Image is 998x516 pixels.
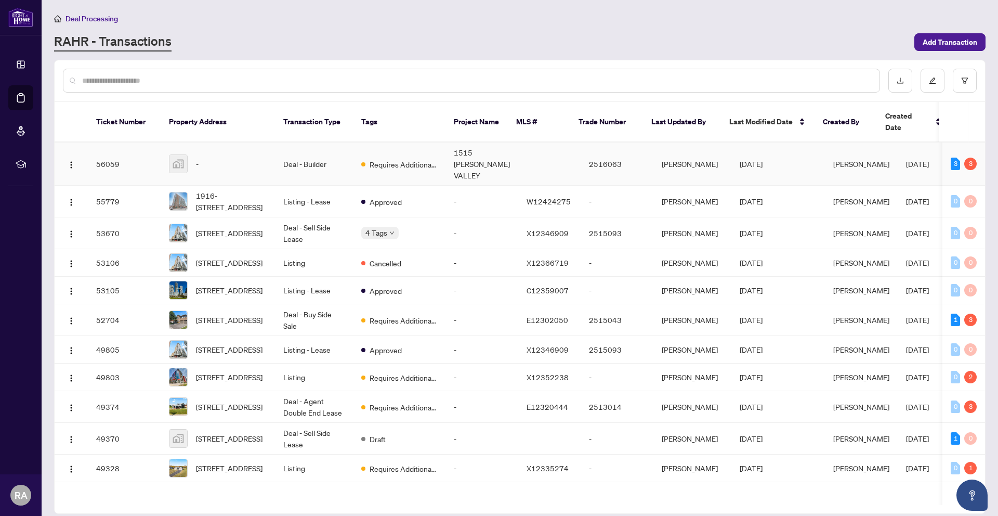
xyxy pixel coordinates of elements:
span: [DATE] [906,463,929,473]
div: 0 [964,227,977,239]
span: [DATE] [906,258,929,267]
span: [DATE] [740,258,763,267]
button: Add Transaction [914,33,986,51]
td: 2515093 [581,217,653,249]
td: 49803 [88,364,161,391]
td: Deal - Sell Side Lease [275,217,353,249]
td: 53670 [88,217,161,249]
td: [PERSON_NAME] [653,364,731,391]
button: Logo [63,225,80,241]
button: Logo [63,398,80,415]
div: 0 [964,195,977,208]
span: [DATE] [740,402,763,411]
th: Created Date [877,102,950,143]
td: - [445,364,518,391]
span: [STREET_ADDRESS] [196,401,262,412]
th: Last Modified Date [721,102,815,143]
button: Logo [63,430,80,447]
div: 3 [964,158,977,170]
span: [PERSON_NAME] [833,434,889,443]
td: [PERSON_NAME] [653,304,731,336]
td: [PERSON_NAME] [653,391,731,423]
td: [PERSON_NAME] [653,143,731,186]
span: X12335274 [527,463,569,473]
td: 49370 [88,423,161,455]
span: [DATE] [740,197,763,206]
div: 3 [951,158,960,170]
span: Approved [370,344,402,356]
a: RAHR - Transactions [54,33,172,51]
img: Logo [67,317,75,325]
img: thumbnail-img [169,311,187,329]
span: Cancelled [370,257,401,269]
td: [PERSON_NAME] [653,336,731,364]
td: - [581,277,653,304]
span: Last Modified Date [729,116,793,127]
span: [PERSON_NAME] [833,159,889,169]
th: Project Name [445,102,508,143]
td: - [581,455,653,482]
td: 1515 [PERSON_NAME] VALLEY [445,143,518,186]
span: [PERSON_NAME] [833,315,889,325]
span: download [897,77,904,84]
td: 49328 [88,455,161,482]
span: Draft [370,433,386,445]
td: 52704 [88,304,161,336]
td: - [445,186,518,217]
span: 1916-[STREET_ADDRESS] [196,190,267,213]
span: X12346909 [527,228,569,238]
span: [PERSON_NAME] [833,228,889,238]
span: Created Date [885,110,929,133]
span: [PERSON_NAME] [833,197,889,206]
th: Trade Number [570,102,643,143]
td: 55779 [88,186,161,217]
span: edit [929,77,936,84]
span: - [196,158,199,170]
td: - [445,391,518,423]
img: thumbnail-img [169,368,187,386]
td: [PERSON_NAME] [653,217,731,249]
button: edit [921,69,944,93]
div: 0 [951,227,960,239]
span: [DATE] [906,197,929,206]
th: Created By [815,102,877,143]
th: Property Address [161,102,275,143]
td: [PERSON_NAME] [653,277,731,304]
button: Logo [63,460,80,476]
div: 0 [964,284,977,296]
td: - [445,249,518,277]
td: [PERSON_NAME] [653,249,731,277]
img: thumbnail-img [169,224,187,242]
th: Transaction Type [275,102,353,143]
span: 4 Tags [365,227,387,239]
th: Last Updated By [643,102,721,143]
span: [DATE] [906,228,929,238]
th: Ticket Number [88,102,161,143]
div: 0 [964,256,977,269]
span: W12424275 [527,197,571,206]
button: Logo [63,369,80,385]
span: [STREET_ADDRESS] [196,314,262,326]
span: [PERSON_NAME] [833,286,889,295]
span: [DATE] [740,434,763,443]
div: 3 [964,401,977,413]
img: thumbnail-img [169,459,187,477]
span: X12346909 [527,345,569,354]
span: [STREET_ADDRESS] [196,344,262,355]
td: 56059 [88,143,161,186]
img: logo [8,8,33,27]
span: Deal Processing [65,14,118,23]
img: thumbnail-img [169,192,187,210]
div: 0 [951,371,960,383]
span: E12302050 [527,315,568,325]
span: [DATE] [740,463,763,473]
td: 49374 [88,391,161,423]
span: [DATE] [906,372,929,382]
div: 3 [964,314,977,326]
td: - [445,455,518,482]
td: - [445,304,518,336]
button: Logo [63,312,80,328]
div: 0 [951,284,960,296]
td: 2515043 [581,304,653,336]
span: RA [15,488,28,502]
